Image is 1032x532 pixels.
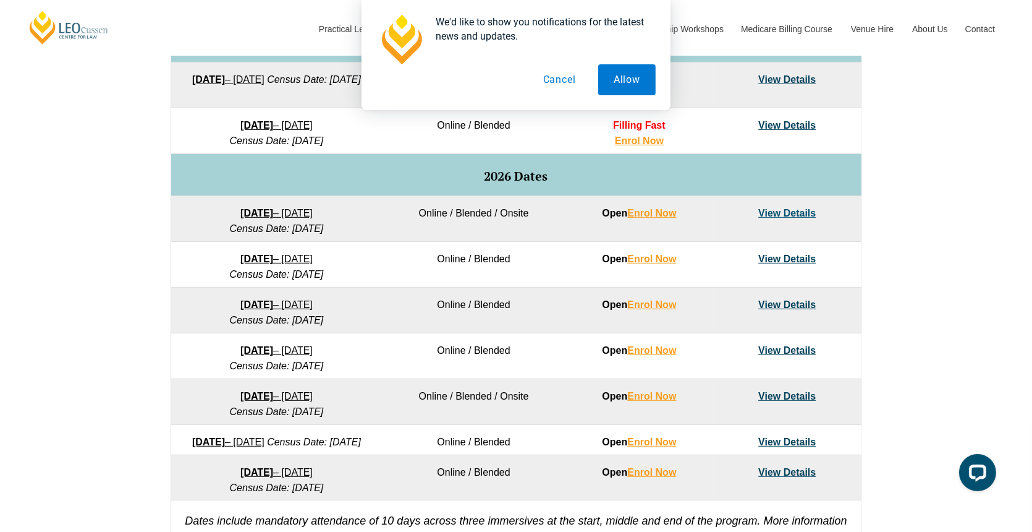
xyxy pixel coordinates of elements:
iframe: LiveChat chat widget [949,449,1001,501]
a: View Details [758,437,816,447]
strong: [DATE] [240,391,273,401]
a: View Details [758,467,816,478]
td: Online / Blended [382,288,565,333]
a: View Details [758,299,816,310]
strong: Open [602,467,676,478]
strong: Open [602,437,676,447]
a: View Details [758,254,816,264]
td: Online / Blended [382,425,565,455]
a: View Details [758,345,816,356]
a: Enrol Now [627,299,676,310]
td: Online / Blended [382,108,565,154]
a: [DATE]– [DATE] [240,391,313,401]
button: Allow [598,64,656,95]
a: [DATE]– [DATE] [240,254,313,264]
em: Census Date: [DATE] [230,135,324,146]
span: 2026 Dates [484,168,548,184]
strong: Open [602,254,676,264]
em: Census Date: [DATE] [267,437,361,447]
a: [DATE]– [DATE] [240,208,313,218]
td: Online / Blended [382,455,565,501]
strong: Open [602,391,676,401]
strong: [DATE] [240,120,273,131]
strong: Open [602,208,676,218]
a: [DATE]– [DATE] [240,345,313,356]
em: Census Date: [DATE] [230,406,324,417]
strong: [DATE] [240,254,273,264]
strong: Open [602,299,676,310]
em: Census Date: [DATE] [230,269,324,280]
div: We'd like to show you notifications for the latest news and updates. [426,15,656,43]
em: Census Date: [DATE] [230,483,324,493]
td: Online / Blended / Onsite [382,379,565,425]
a: Enrol Now [627,345,676,356]
a: Enrol Now [627,391,676,401]
a: Enrol Now [627,208,676,218]
td: Online / Blended [382,242,565,288]
td: Online / Blended [382,333,565,379]
a: [DATE]– [DATE] [240,299,313,310]
strong: [DATE] [192,437,225,447]
a: Enrol Now [615,135,664,146]
a: [DATE]– [DATE] [192,437,264,447]
em: Census Date: [DATE] [230,315,324,325]
strong: [DATE] [240,467,273,478]
img: notification icon [376,15,426,64]
strong: [DATE] [240,299,273,310]
a: [DATE]– [DATE] [240,120,313,131]
span: Filling Fast [613,120,665,131]
a: View Details [758,120,816,131]
a: View Details [758,208,816,218]
button: Cancel [528,64,591,95]
a: Enrol Now [627,254,676,264]
a: View Details [758,391,816,401]
td: Online / Blended / Onsite [382,196,565,242]
a: [DATE]– [DATE] [240,467,313,478]
strong: [DATE] [240,345,273,356]
strong: Open [602,345,676,356]
em: Census Date: [DATE] [230,223,324,234]
strong: [DATE] [240,208,273,218]
a: Enrol Now [627,467,676,478]
a: Enrol Now [627,437,676,447]
em: Census Date: [DATE] [230,361,324,371]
